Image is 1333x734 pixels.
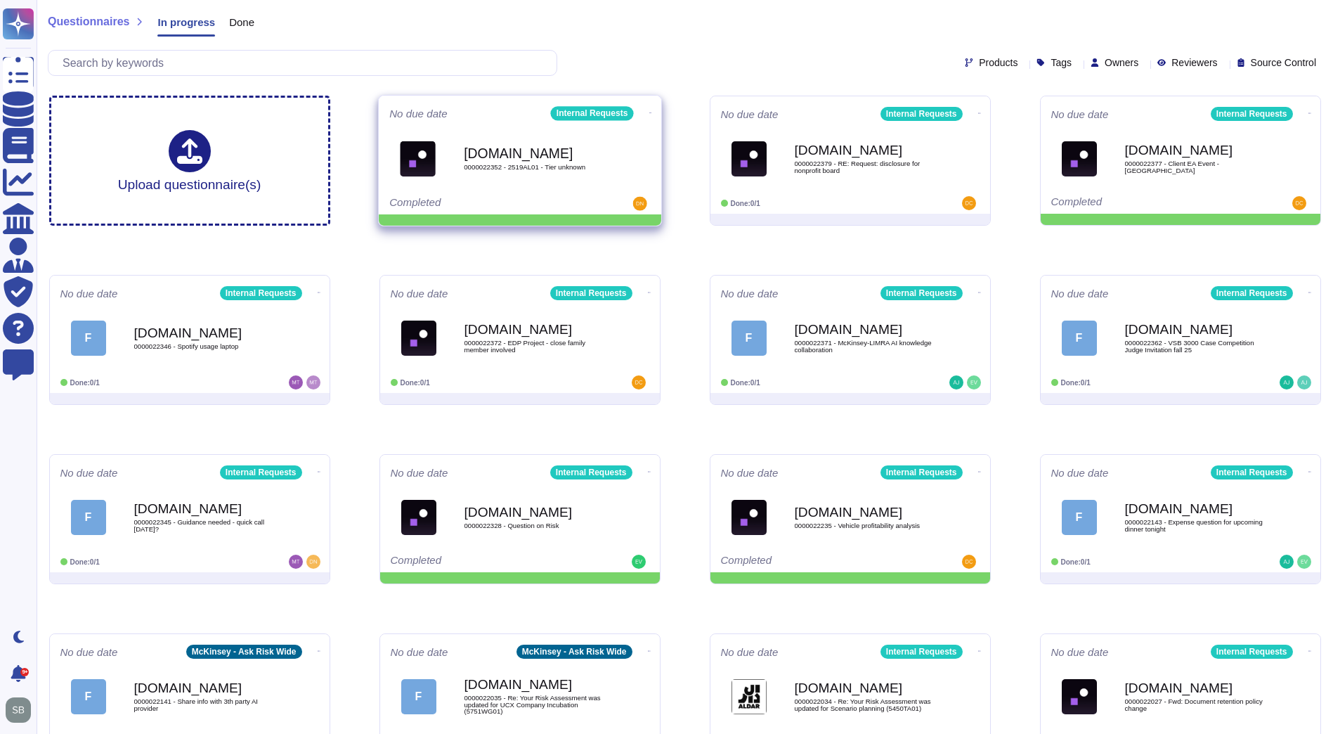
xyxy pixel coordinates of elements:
[632,375,646,389] img: user
[157,17,215,27] span: In progress
[134,698,275,712] span: 0000022141 - Share info with 3th party AI provider
[186,645,302,659] div: McKinsey - Ask Risk Wide
[464,678,605,691] b: [DOMAIN_NAME]
[1125,698,1266,712] span: 0000022027 - Fwd: Document retention policy change
[949,375,963,389] img: user
[731,141,767,176] img: Logo
[391,555,563,569] div: Completed
[550,286,632,300] div: Internal Requests
[48,16,129,27] span: Questionnaires
[795,160,935,174] span: 0000022379 - RE: Request: disclosure for nonprofit board
[1297,555,1311,569] img: user
[464,164,606,171] span: 0000022352 - 2519AL01 - Tier unknown
[464,323,605,336] b: [DOMAIN_NAME]
[731,321,767,356] div: F
[1280,375,1294,389] img: user
[962,196,976,210] img: user
[70,558,100,566] span: Done: 0/1
[1125,340,1266,353] span: 0000022362 - VSB 3000 Case Competition Judge Invitation fall 25
[56,51,557,75] input: Search by keywords
[1211,645,1293,659] div: Internal Requests
[632,555,646,569] img: user
[721,468,779,478] span: No due date
[967,375,981,389] img: user
[134,326,275,340] b: [DOMAIN_NAME]
[1051,196,1223,210] div: Completed
[1062,500,1097,535] div: F
[731,200,760,207] span: Done: 0/1
[401,679,436,714] div: F
[220,465,302,479] div: Internal Requests
[1171,58,1217,67] span: Reviewers
[306,555,320,569] img: user
[20,668,29,676] div: 9+
[306,375,320,389] img: user
[6,697,31,723] img: user
[71,500,106,535] div: F
[60,647,118,657] span: No due date
[1061,379,1091,387] span: Done: 0/1
[1051,647,1109,657] span: No due date
[795,698,935,712] span: 0000022034 - Re: Your Risk Assessment was updated for Scenario planning (5450TA01)
[229,17,254,27] span: Done
[400,141,436,176] img: Logo
[71,321,106,356] div: F
[731,679,767,714] img: Logo
[731,500,767,535] img: Logo
[962,555,976,569] img: user
[1125,519,1266,532] span: 0000022143 - Expense question for upcoming dinner tonight
[1211,465,1293,479] div: Internal Requests
[979,58,1017,67] span: Products
[1105,58,1138,67] span: Owners
[1051,58,1072,67] span: Tags
[1125,160,1266,174] span: 0000022377 - Client EA Event - [GEOGRAPHIC_DATA]
[1061,558,1091,566] span: Done: 0/1
[1051,468,1109,478] span: No due date
[1211,107,1293,121] div: Internal Requests
[289,555,303,569] img: user
[550,106,633,120] div: Internal Requests
[391,468,448,478] span: No due date
[721,647,779,657] span: No due date
[795,340,935,353] span: 0000022371 - McKinsey-LIMRA AI knowledge collaboration
[1125,502,1266,515] b: [DOMAIN_NAME]
[880,465,963,479] div: Internal Requests
[60,468,118,478] span: No due date
[721,109,779,120] span: No due date
[516,645,632,659] div: McKinsey - Ask Risk Wide
[731,379,760,387] span: Done: 0/1
[134,681,275,695] b: [DOMAIN_NAME]
[1125,681,1266,695] b: [DOMAIN_NAME]
[1251,58,1316,67] span: Source Control
[550,465,632,479] div: Internal Requests
[70,379,100,387] span: Done: 0/1
[1062,321,1097,356] div: F
[795,681,935,695] b: [DOMAIN_NAME]
[1062,679,1097,714] img: Logo
[391,288,448,299] span: No due date
[464,506,605,519] b: [DOMAIN_NAME]
[1280,555,1294,569] img: user
[1051,288,1109,299] span: No due date
[289,375,303,389] img: user
[1062,141,1097,176] img: Logo
[880,107,963,121] div: Internal Requests
[721,555,893,569] div: Completed
[134,519,275,532] span: 0000022345 - Guidance needed - quick call [DATE]?
[464,146,606,160] b: [DOMAIN_NAME]
[1125,143,1266,157] b: [DOMAIN_NAME]
[464,340,605,353] span: 0000022372 - EDP Project - close family member involved
[880,645,963,659] div: Internal Requests
[389,197,564,211] div: Completed
[401,500,436,535] img: Logo
[134,343,275,350] span: 0000022346 - Spotify usage laptop
[401,321,436,356] img: Logo
[134,502,275,515] b: [DOMAIN_NAME]
[1297,375,1311,389] img: user
[60,288,118,299] span: No due date
[389,108,448,119] span: No due date
[118,130,261,191] div: Upload questionnaire(s)
[391,647,448,657] span: No due date
[1051,109,1109,120] span: No due date
[795,323,935,336] b: [DOMAIN_NAME]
